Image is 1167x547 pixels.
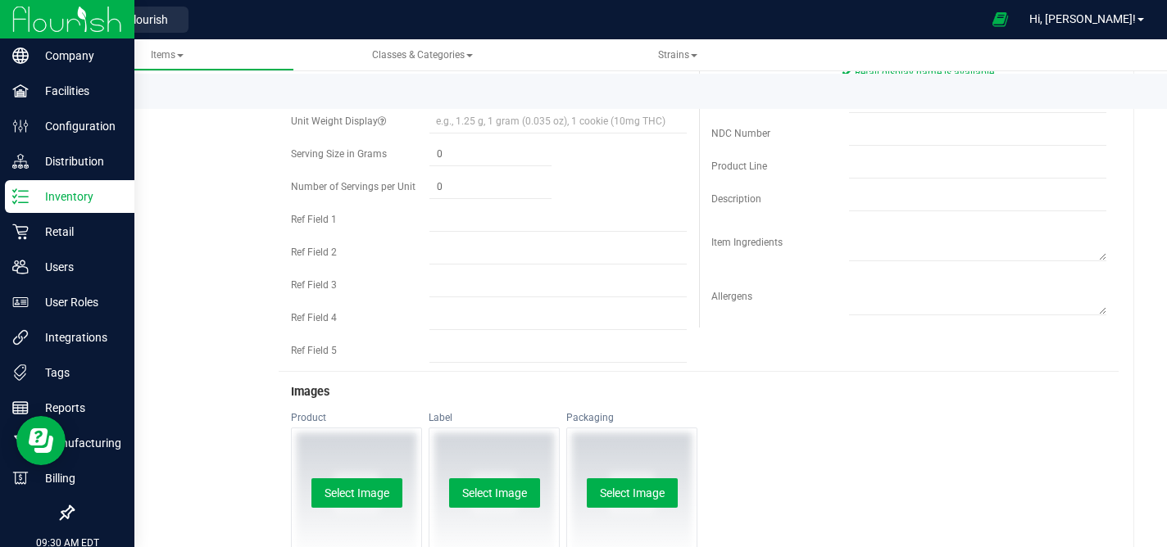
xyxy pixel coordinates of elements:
p: Integrations [29,328,127,347]
inline-svg: Facilities [12,83,29,99]
p: Billing [29,468,127,488]
span: Serving Size in Grams [291,148,387,160]
span: Strains [658,49,697,61]
p: Retail [29,222,127,242]
div: Packaging [566,411,697,424]
span: NDC Number [711,128,770,139]
p: Manufacturing [29,433,127,453]
i: Custom display text for unit weight (e.g., '1.25 g', '1 gram (0.035 oz)', '1 cookie (10mg THC)') [378,116,386,126]
inline-svg: Configuration [12,118,29,134]
p: Tags [29,363,127,382]
span: Items [151,49,184,61]
p: Company [29,46,127,66]
iframe: Resource center [16,416,66,465]
span: Number of Servings per Unit [291,181,415,192]
span: Open Ecommerce Menu [982,3,1019,35]
button: Select Image [587,478,678,508]
p: User Roles [29,292,127,312]
inline-svg: Billing [12,470,29,486]
input: 0 [429,142,552,165]
span: Description [711,193,761,205]
span: Ref Field 5 [291,345,337,356]
span: Product Line [711,160,767,172]
span: Ref Field 1 [291,214,337,225]
span: Ref Field 4 [291,312,337,323]
span: Allergens [711,291,752,302]
inline-svg: Inventory [12,188,29,205]
p: Inventory [29,187,127,206]
span: Classes & Categories [372,49,473,61]
span: Ref Field 2 [291,246,337,258]
inline-svg: Integrations [12,329,29,346]
button: Select Image [311,478,402,508]
div: Product [291,411,422,424]
p: Reports [29,398,127,418]
inline-svg: Manufacturing [12,435,29,451]
span: Hi, [PERSON_NAME]! [1029,12,1136,25]
span: Item Ingredients [711,237,783,248]
inline-svg: Retail [12,224,29,240]
h3: Images [291,386,1106,399]
p: Facilities [29,81,127,101]
p: Users [29,257,127,277]
inline-svg: Company [12,47,29,64]
inline-svg: Tags [12,364,29,381]
inline-svg: User Roles [12,294,29,310]
p: Distribution [29,151,127,171]
input: 0 [429,175,552,198]
span: Retail display name is available [842,67,995,79]
span: Unit Weight Display [291,115,386,127]
inline-svg: Reports [12,400,29,416]
span: Ref Field 3 [291,279,337,291]
div: Label [429,411,560,424]
input: e.g., 1.25 g, 1 gram (0.035 oz), 1 cookie (10mg THC) [429,109,687,133]
inline-svg: Users [12,259,29,275]
button: Select Image [449,478,540,508]
inline-svg: Distribution [12,153,29,170]
p: Configuration [29,116,127,136]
